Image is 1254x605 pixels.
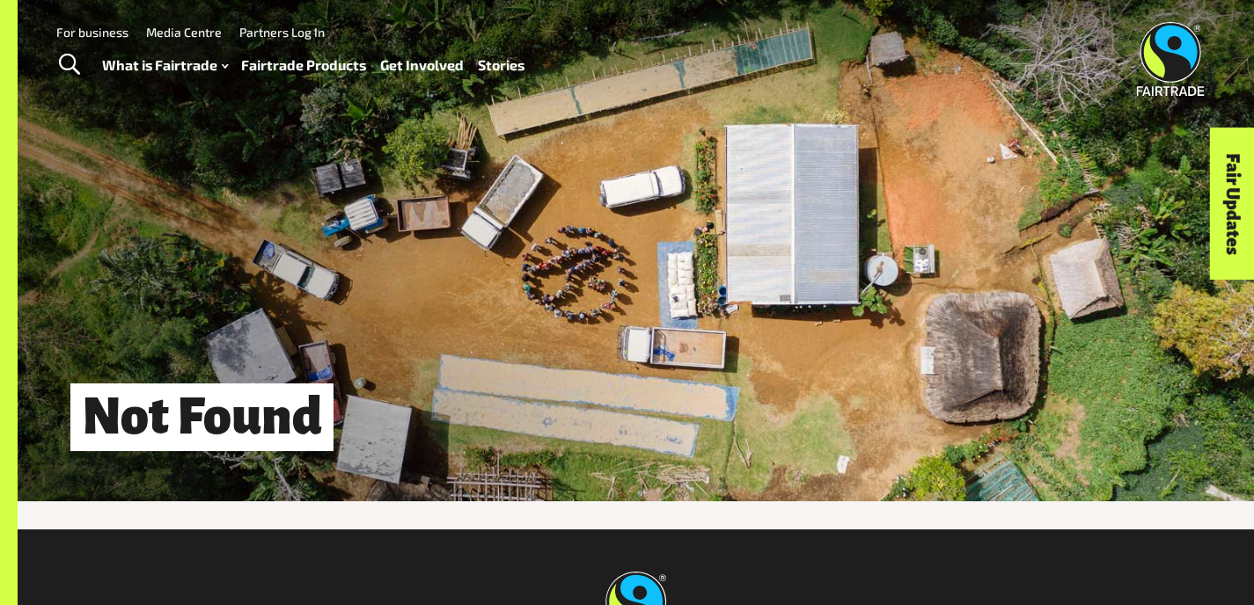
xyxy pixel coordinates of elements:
a: Partners Log In [239,25,325,40]
a: Toggle Search [48,43,91,87]
h1: Not Found [70,383,334,451]
a: For business [56,25,128,40]
a: Media Centre [146,25,222,40]
a: Get Involved [380,53,464,78]
img: Fairtrade Australia New Zealand logo [1137,22,1205,96]
a: Fairtrade Products [241,53,366,78]
a: What is Fairtrade [102,53,228,78]
a: Stories [478,53,524,78]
